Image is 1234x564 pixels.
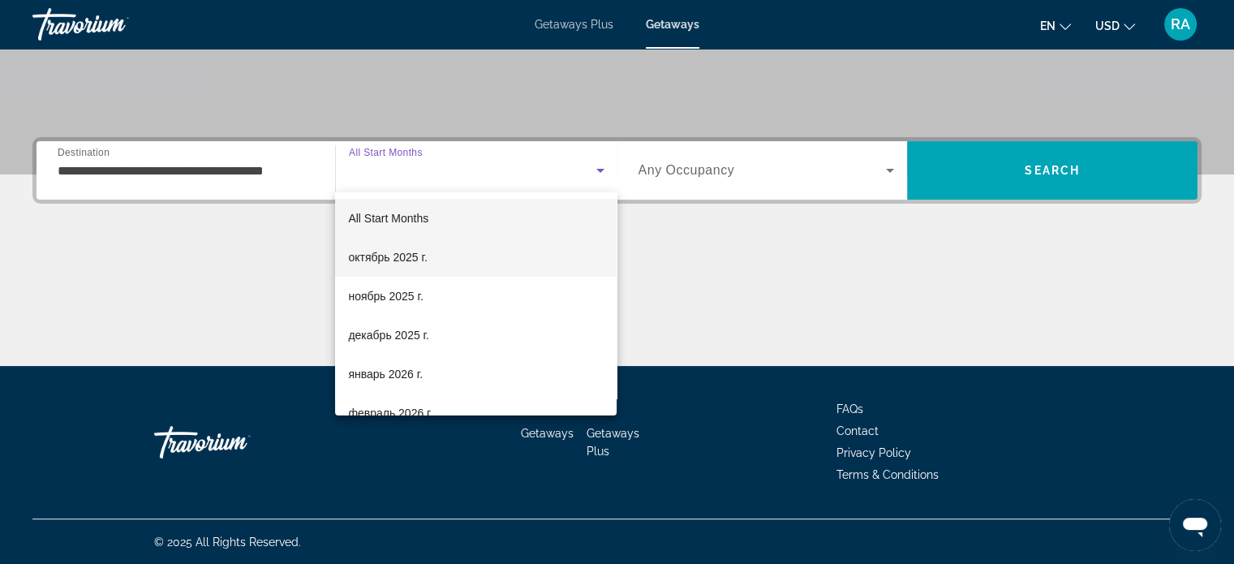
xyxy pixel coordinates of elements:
span: январь 2026 г. [348,364,423,384]
span: All Start Months [348,212,428,225]
iframe: Кнопка запуска окна обмена сообщениями [1169,499,1221,551]
span: октябрь 2025 г. [348,248,427,267]
span: декабрь 2025 г. [348,325,428,345]
span: ноябрь 2025 г. [348,286,423,306]
span: февраль 2026 г. [348,403,432,423]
